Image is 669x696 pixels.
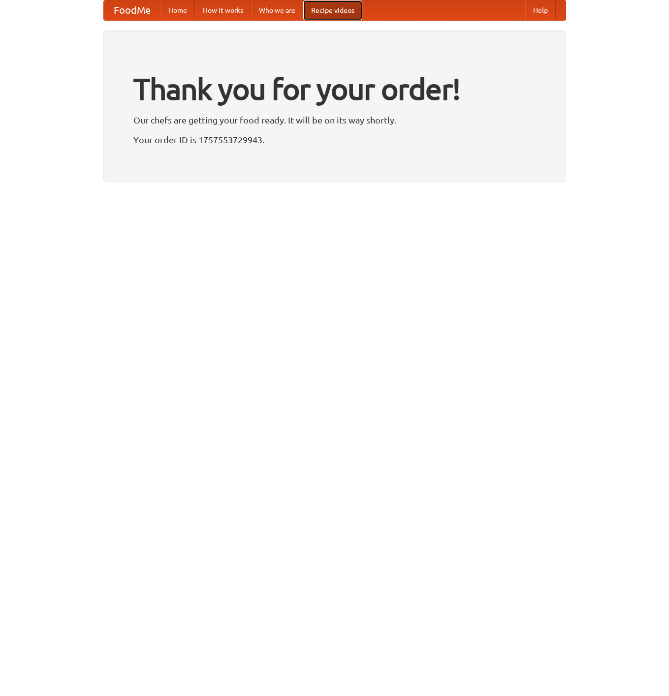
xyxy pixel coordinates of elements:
[303,0,362,20] a: Recipe videos
[251,0,303,20] a: Who we are
[160,0,195,20] a: Home
[133,132,536,147] p: Your order ID is 1757553729943.
[525,0,556,20] a: Help
[133,113,536,127] p: Our chefs are getting your food ready. It will be on its way shortly.
[133,65,536,113] h1: Thank you for your order!
[104,0,160,20] a: FoodMe
[195,0,251,20] a: How it works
